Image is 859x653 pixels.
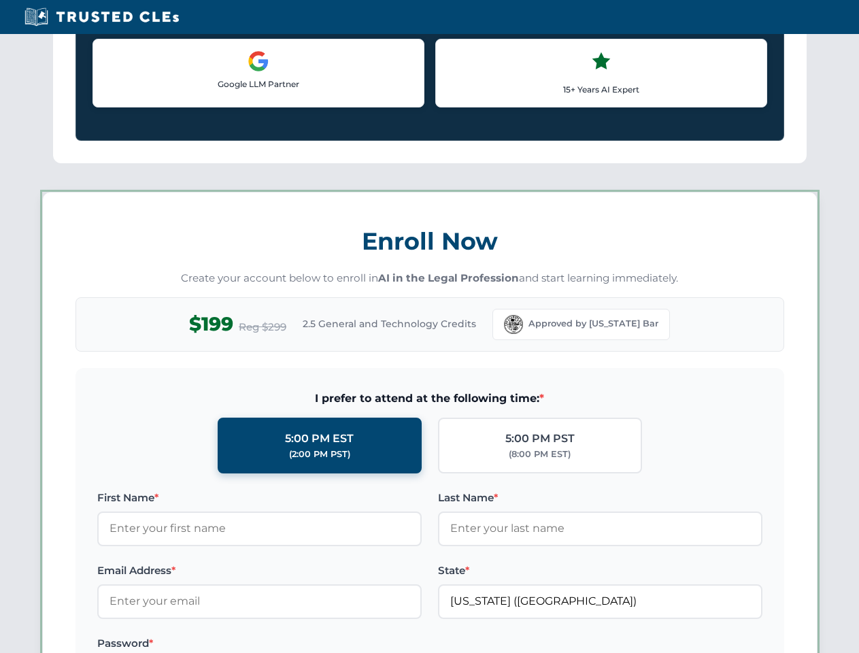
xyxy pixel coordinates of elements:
img: Florida Bar [504,315,523,334]
span: 2.5 General and Technology Credits [303,316,476,331]
p: Google LLM Partner [104,78,413,90]
img: Google [248,50,269,72]
label: Last Name [438,490,762,506]
input: Enter your last name [438,512,762,546]
strong: AI in the Legal Profession [378,271,519,284]
p: Create your account below to enroll in and start learning immediately. [75,271,784,286]
label: State [438,563,762,579]
input: Enter your email [97,584,422,618]
label: Email Address [97,563,422,579]
div: 5:00 PM EST [285,430,354,448]
span: $199 [189,309,233,339]
h3: Enroll Now [75,220,784,263]
span: Reg $299 [239,319,286,335]
img: Trusted CLEs [20,7,183,27]
div: 5:00 PM PST [505,430,575,448]
span: Approved by [US_STATE] Bar [528,317,658,331]
label: Password [97,635,422,652]
label: First Name [97,490,422,506]
input: Enter your first name [97,512,422,546]
div: (8:00 PM EST) [509,448,571,461]
div: (2:00 PM PST) [289,448,350,461]
input: Florida (FL) [438,584,762,618]
span: I prefer to attend at the following time: [97,390,762,407]
p: 15+ Years AI Expert [447,83,756,96]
